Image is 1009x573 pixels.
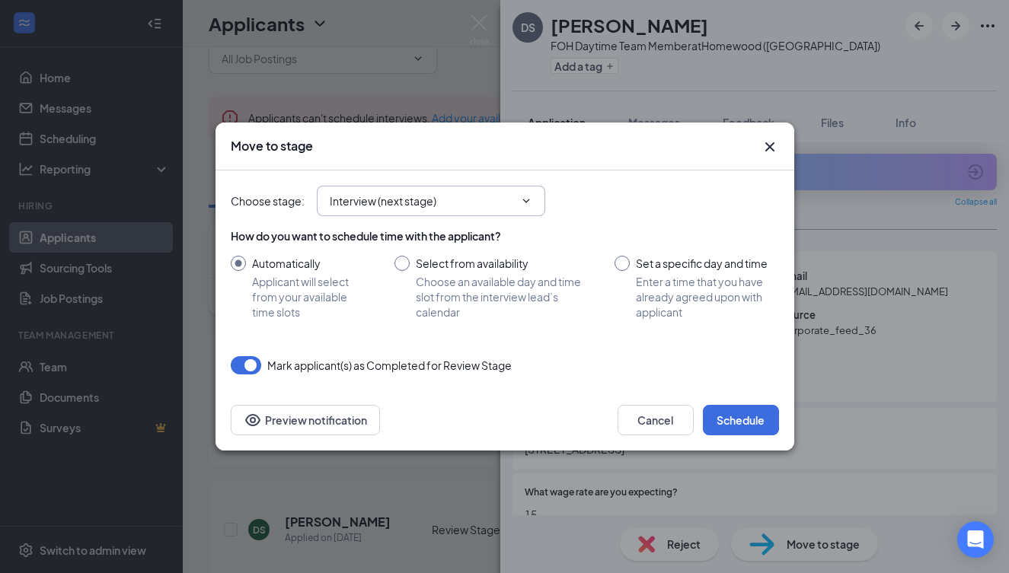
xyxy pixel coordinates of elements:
button: Close [761,138,779,156]
button: Preview notificationEye [231,405,380,435]
div: Open Intercom Messenger [957,521,994,558]
span: Choose stage : [231,193,305,209]
svg: Cross [761,138,779,156]
span: Mark applicant(s) as Completed for Review Stage [267,356,512,374]
svg: ChevronDown [520,195,532,207]
button: Schedule [703,405,779,435]
button: Cancel [618,405,694,435]
svg: Eye [244,411,262,429]
div: How do you want to schedule time with the applicant? [231,228,779,244]
h3: Move to stage [231,138,313,154]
